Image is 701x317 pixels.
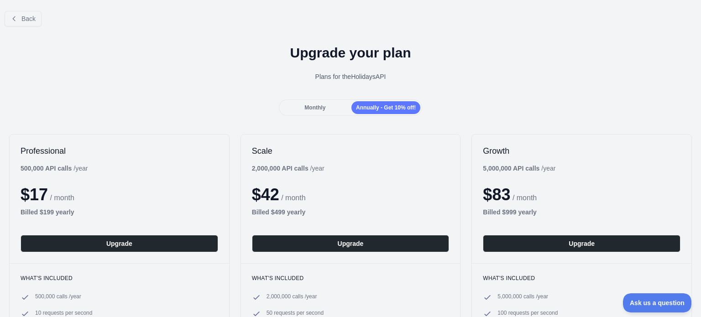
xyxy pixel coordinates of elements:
[483,165,539,172] b: 5,000,000 API calls
[252,165,309,172] b: 2,000,000 API calls
[623,293,692,312] iframe: Toggle Customer Support
[483,164,555,173] div: / year
[483,146,680,156] h2: Growth
[252,185,279,204] span: $ 42
[483,185,510,204] span: $ 83
[252,146,450,156] h2: Scale
[252,164,324,173] div: / year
